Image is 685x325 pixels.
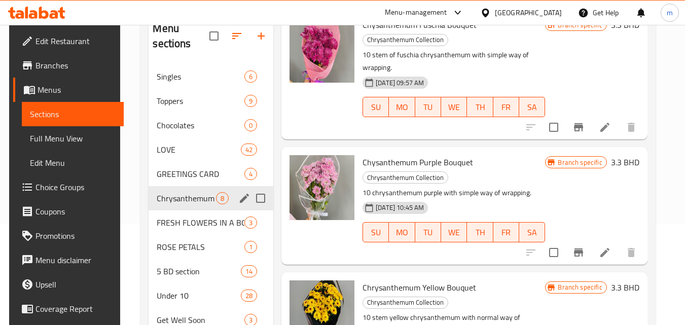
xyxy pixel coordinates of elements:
[22,102,124,126] a: Sections
[445,225,463,240] span: WE
[237,191,252,206] button: edit
[523,225,541,240] span: SA
[467,222,493,242] button: TH
[244,216,257,229] div: items
[149,64,273,89] div: Singles6
[241,143,257,156] div: items
[245,72,257,82] span: 6
[495,7,562,18] div: [GEOGRAPHIC_DATA]
[471,225,489,240] span: TH
[367,225,385,240] span: SU
[157,143,241,156] span: LOVE
[372,78,428,88] span: [DATE] 09:57 AM
[415,222,441,242] button: TU
[543,242,564,263] span: Select to update
[13,248,124,272] a: Menu disclaimer
[393,225,411,240] span: MO
[157,241,244,253] div: ROSE PETALS
[290,18,354,83] img: Chysanthemum Fuschia Bouquet
[13,224,124,248] a: Promotions
[372,203,428,212] span: [DATE] 10:45 AM
[611,155,639,169] h6: 3.3 BHD
[599,121,611,133] a: Edit menu item
[157,290,241,302] span: Under 10
[419,225,437,240] span: TU
[157,95,244,107] span: Toppers
[245,169,257,179] span: 4
[363,49,545,74] p: 10 stem of fuschia chrysanthemum with simple way of wrapping.
[157,216,244,229] span: FRESH FLOWERS IN A BOX
[38,84,116,96] span: Menus
[519,97,545,117] button: SA
[611,280,639,295] h6: 3.3 BHD
[35,278,116,291] span: Upsell
[611,18,639,32] h6: 3.3 BHD
[157,70,244,83] span: Singles
[216,192,229,204] div: items
[497,100,515,115] span: FR
[35,181,116,193] span: Choice Groups
[217,194,228,203] span: 8
[363,222,389,242] button: SU
[244,95,257,107] div: items
[35,59,116,71] span: Branches
[241,290,257,302] div: items
[554,282,606,292] span: Branch specific
[367,100,385,115] span: SU
[566,240,591,265] button: Branch-specific-item
[22,151,124,175] a: Edit Menu
[363,171,448,184] div: Chrysanthemum Collection
[441,97,467,117] button: WE
[241,145,257,155] span: 42
[157,192,216,204] span: Chrysanthemum Collection
[35,303,116,315] span: Coverage Report
[149,283,273,308] div: Under 1028
[467,97,493,117] button: TH
[30,108,116,120] span: Sections
[149,89,273,113] div: Toppers9
[363,280,476,295] span: Chrysanthemum Yellow Bouquet
[363,34,448,46] span: Chrysanthemum Collection
[554,158,606,167] span: Branch specific
[245,218,257,228] span: 3
[245,315,257,325] span: 3
[493,222,519,242] button: FR
[157,119,244,131] span: Chocolates
[363,172,448,184] span: Chrysanthemum Collection
[35,205,116,218] span: Coupons
[149,137,273,162] div: LOVE42
[157,168,244,180] div: GREETINGS CARD
[13,272,124,297] a: Upsell
[13,199,124,224] a: Coupons
[30,157,116,169] span: Edit Menu
[22,126,124,151] a: Full Menu View
[203,25,225,47] span: Select all sections
[566,115,591,139] button: Branch-specific-item
[519,222,545,242] button: SA
[149,235,273,259] div: ROSE PETALS1
[149,162,273,186] div: GREETINGS CARD4
[241,267,257,276] span: 14
[441,222,467,242] button: WE
[245,96,257,106] span: 9
[419,100,437,115] span: TU
[497,225,515,240] span: FR
[667,7,673,18] span: m
[149,186,273,210] div: Chrysanthemum Collection8edit
[543,117,564,138] span: Select to update
[241,291,257,301] span: 28
[13,29,124,53] a: Edit Restaurant
[523,100,541,115] span: SA
[244,70,257,83] div: items
[157,265,241,277] div: 5 BD section
[393,100,411,115] span: MO
[153,21,209,51] h2: Menu sections
[363,297,448,308] span: Chrysanthemum Collection
[290,155,354,220] img: Chysanthemum Purple Bouquet
[149,210,273,235] div: FRESH FLOWERS IN A BOX3
[13,175,124,199] a: Choice Groups
[599,246,611,259] a: Edit menu item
